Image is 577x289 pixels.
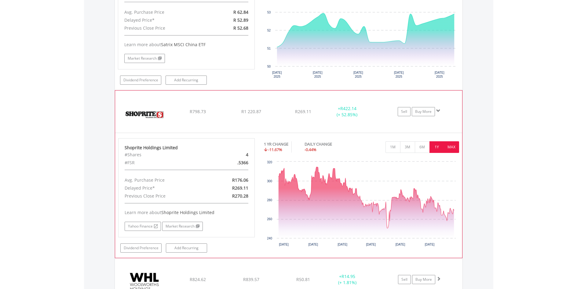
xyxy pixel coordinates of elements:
a: Buy More [412,275,435,284]
div: #Shares [120,151,209,159]
div: + (+ 1.81%) [324,273,371,286]
text: 52 [267,29,271,32]
div: Learn more about [125,209,249,216]
div: Delayed Price* [120,184,209,192]
div: Previous Close Price [120,24,209,32]
div: Avg. Purchase Price [120,8,209,16]
div: Avg. Purchase Price [120,176,209,184]
span: R270.28 [232,193,248,199]
span: R422.14 [340,106,356,111]
a: Buy More [412,107,435,116]
a: Sell [398,107,411,116]
text: [DATE] [425,243,435,246]
span: R1 220.87 [241,109,261,114]
span: R 52.68 [233,25,248,31]
text: [DATE] [396,243,405,246]
div: 4 [209,151,253,159]
span: R839.57 [243,276,259,282]
span: -11.67% [268,147,282,152]
text: 51 [267,47,271,50]
div: .5366 [209,159,253,167]
span: R824.62 [190,276,206,282]
span: -0.44% [305,147,316,152]
span: R 52.89 [233,17,248,23]
text: [DATE] [279,243,289,246]
span: R50.81 [296,276,310,282]
div: Delayed Price* [120,16,209,24]
text: [DATE] [366,243,376,246]
span: R 62.84 [233,9,248,15]
span: Satrix MSCI China ETF [161,42,206,47]
text: 300 [267,180,272,183]
a: Dividend Preference [120,76,161,85]
a: Market Research [162,222,203,231]
text: 50 [267,65,271,68]
span: R798.73 [190,109,206,114]
text: 53 [267,11,271,14]
text: [DATE] 2025 [313,71,323,78]
span: R269.11 [232,185,248,191]
svg: Interactive chart [264,159,459,250]
a: Dividend Preference [120,243,162,253]
span: Shoprite Holdings Limited [161,209,214,215]
a: Yahoo Finance [125,222,161,231]
div: #FSR [120,159,209,167]
span: R176.06 [232,177,248,183]
text: [DATE] [308,243,318,246]
text: 240 [267,237,272,240]
div: DAILY CHANGE [305,141,353,147]
text: 280 [267,198,272,202]
span: R14.95 [341,273,355,279]
text: [DATE] 2025 [272,71,282,78]
text: [DATE] 2025 [353,71,363,78]
text: 260 [267,217,272,221]
text: [DATE] 2025 [435,71,444,78]
a: Add Recurring [166,76,207,85]
button: 1Y [429,141,444,153]
div: Learn more about [124,42,248,48]
text: 320 [267,161,272,164]
span: R269.11 [295,109,311,114]
a: Sell [398,275,411,284]
button: MAX [444,141,459,153]
text: [DATE] [338,243,348,246]
a: Market Research [124,54,165,63]
div: 1 YR CHANGE [264,141,288,147]
text: [DATE] 2025 [394,71,404,78]
div: Chart. Highcharts interactive chart. [264,159,459,250]
div: Previous Close Price [120,192,209,200]
button: 6M [415,141,430,153]
div: + (+ 52.85%) [324,106,370,118]
button: 1M [385,141,400,153]
a: Add Recurring [166,243,207,253]
button: 3M [400,141,415,153]
div: Shoprite Holdings Limited [125,145,249,151]
img: EQU.ZA.SHP.png [118,98,171,131]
